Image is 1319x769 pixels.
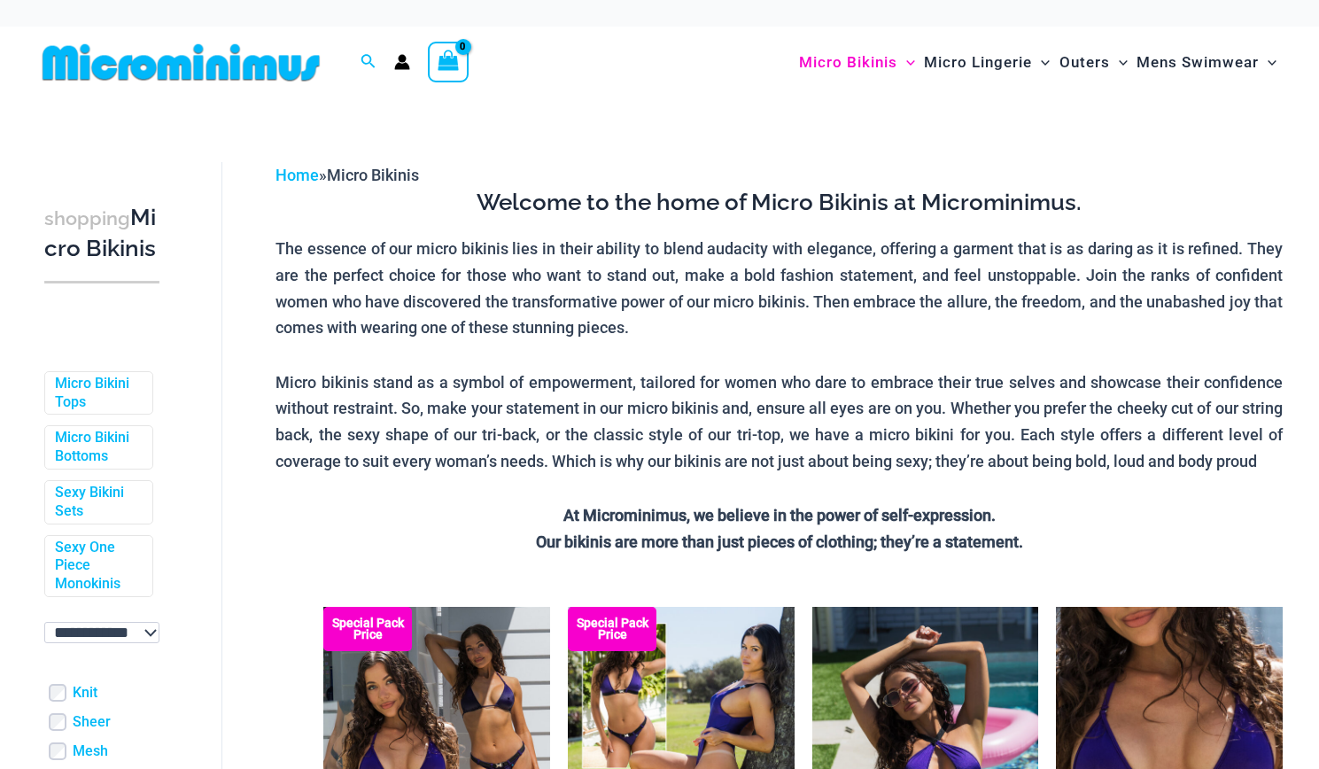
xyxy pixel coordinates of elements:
a: Mesh [73,742,108,761]
h3: Micro Bikinis [44,203,159,264]
a: Sexy Bikini Sets [55,484,139,521]
p: Micro bikinis stand as a symbol of empowerment, tailored for women who dare to embrace their true... [275,369,1283,475]
span: Menu Toggle [1032,40,1050,85]
span: Micro Bikinis [327,166,419,184]
a: OutersMenu ToggleMenu Toggle [1055,35,1132,89]
span: Mens Swimwear [1137,40,1259,85]
h3: Welcome to the home of Micro Bikinis at Microminimus. [275,188,1283,218]
span: Micro Lingerie [924,40,1032,85]
span: shopping [44,207,130,229]
span: Menu Toggle [1110,40,1128,85]
a: Account icon link [394,54,410,70]
p: The essence of our micro bikinis lies in their ability to blend audacity with elegance, offering ... [275,236,1283,341]
span: Outers [1059,40,1110,85]
a: Micro Bikini Bottoms [55,429,139,466]
nav: Site Navigation [792,33,1284,92]
span: Micro Bikinis [799,40,897,85]
span: » [275,166,419,184]
a: View Shopping Cart, empty [428,42,469,82]
strong: At Microminimus, we believe in the power of self-expression. [563,506,996,524]
a: Sexy One Piece Monokinis [55,539,139,594]
b: Special Pack Price [323,618,412,641]
img: MM SHOP LOGO FLAT [35,43,327,82]
a: Mens SwimwearMenu ToggleMenu Toggle [1132,35,1281,89]
a: Micro Bikini Tops [55,375,139,412]
select: wpc-taxonomy-pa_color-745982 [44,622,159,643]
a: Search icon link [361,51,376,74]
span: Menu Toggle [1259,40,1276,85]
strong: Our bikinis are more than just pieces of clothing; they’re a statement. [536,532,1023,551]
a: Micro LingerieMenu ToggleMenu Toggle [919,35,1054,89]
a: Sheer [73,713,111,732]
span: Menu Toggle [897,40,915,85]
a: Home [275,166,319,184]
b: Special Pack Price [568,618,656,641]
a: Micro BikinisMenu ToggleMenu Toggle [795,35,919,89]
a: Knit [73,684,97,703]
